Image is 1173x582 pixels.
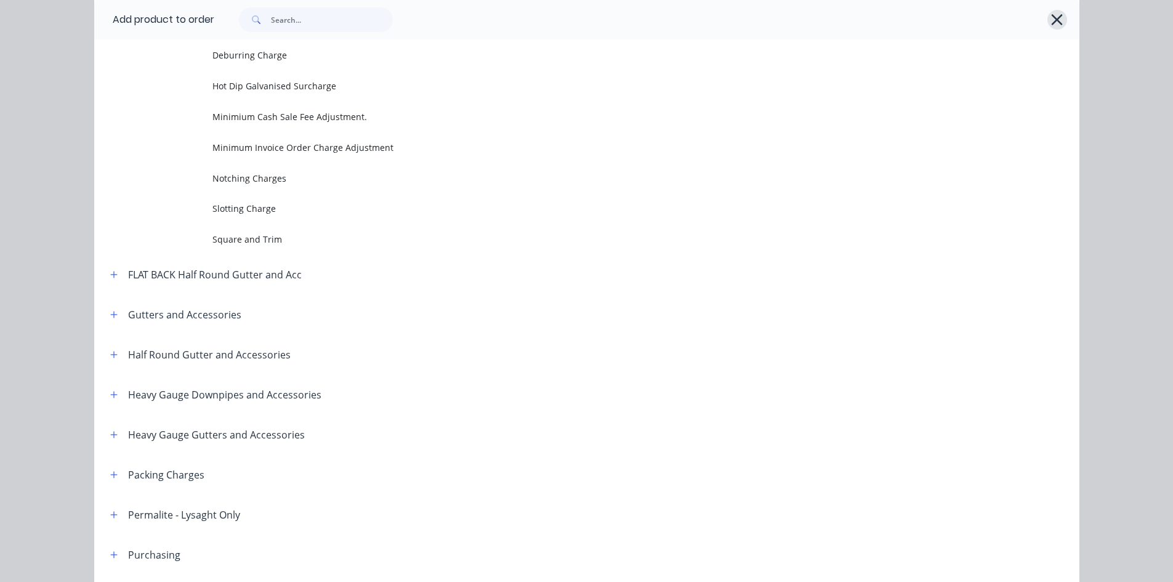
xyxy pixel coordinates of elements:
[212,49,906,62] span: Deburring Charge
[212,172,906,185] span: Notching Charges
[128,347,291,362] div: Half Round Gutter and Accessories
[128,427,305,442] div: Heavy Gauge Gutters and Accessories
[128,548,180,562] div: Purchasing
[128,387,321,402] div: Heavy Gauge Downpipes and Accessories
[128,307,241,322] div: Gutters and Accessories
[212,202,906,215] span: Slotting Charge
[128,267,302,282] div: FLAT BACK Half Round Gutter and Acc
[212,141,906,154] span: Minimum Invoice Order Charge Adjustment
[212,233,906,246] span: Square and Trim
[271,7,393,32] input: Search...
[128,467,204,482] div: Packing Charges
[128,507,240,522] div: Permalite - Lysaght Only
[212,110,906,123] span: Minimium Cash Sale Fee Adjustment.
[212,79,906,92] span: Hot Dip Galvanised Surcharge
